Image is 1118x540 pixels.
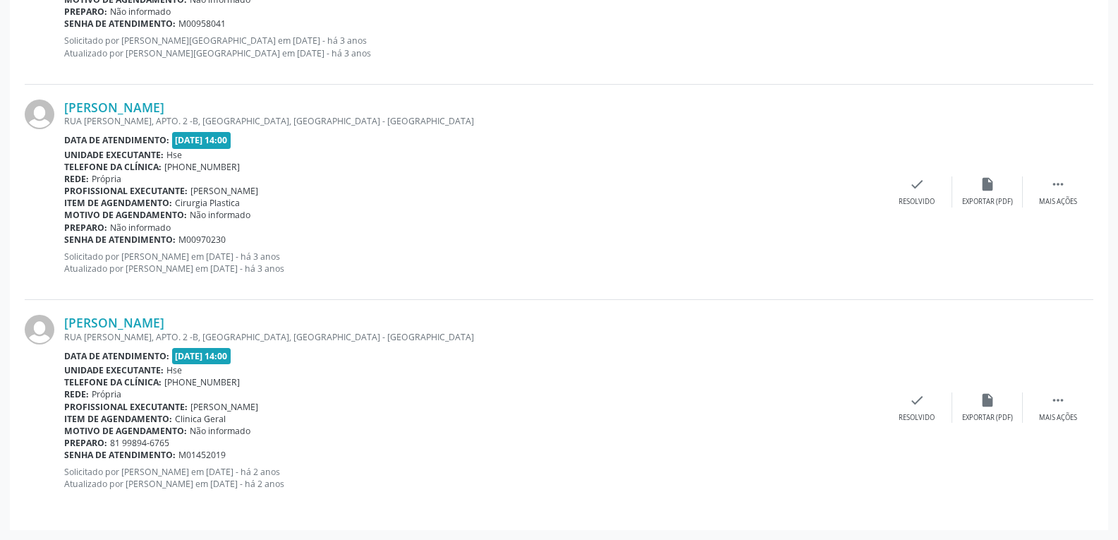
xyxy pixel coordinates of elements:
[175,197,240,209] span: Cirurgia Plastica
[166,149,182,161] span: Hse
[64,466,882,490] p: Solicitado por [PERSON_NAME] em [DATE] - há 2 anos Atualizado por [PERSON_NAME] em [DATE] - há 2 ...
[64,100,164,115] a: [PERSON_NAME]
[64,413,172,425] b: Item de agendamento:
[909,392,925,408] i: check
[190,209,250,221] span: Não informado
[64,35,882,59] p: Solicitado por [PERSON_NAME][GEOGRAPHIC_DATA] em [DATE] - há 3 anos Atualizado por [PERSON_NAME][...
[172,348,231,364] span: [DATE] 14:00
[64,350,169,362] b: Data de atendimento:
[64,449,176,461] b: Senha de atendimento:
[64,134,169,146] b: Data de atendimento:
[1050,392,1066,408] i: 
[166,364,182,376] span: Hse
[64,197,172,209] b: Item de agendamento:
[190,401,258,413] span: [PERSON_NAME]
[64,315,164,330] a: [PERSON_NAME]
[64,173,89,185] b: Rede:
[178,449,226,461] span: M01452019
[64,376,162,388] b: Telefone da clínica:
[962,197,1013,207] div: Exportar (PDF)
[64,425,187,437] b: Motivo de agendamento:
[110,437,169,449] span: 81 99894-6765
[64,115,882,127] div: RUA [PERSON_NAME], APTO. 2 -B, [GEOGRAPHIC_DATA], [GEOGRAPHIC_DATA] - [GEOGRAPHIC_DATA]
[980,392,995,408] i: insert_drive_file
[1039,197,1077,207] div: Mais ações
[64,401,188,413] b: Profissional executante:
[175,413,226,425] span: Clinica Geral
[64,234,176,246] b: Senha de atendimento:
[899,197,935,207] div: Resolvido
[64,149,164,161] b: Unidade executante:
[1050,176,1066,192] i: 
[64,437,107,449] b: Preparo:
[980,176,995,192] i: insert_drive_file
[64,161,162,173] b: Telefone da clínica:
[64,222,107,234] b: Preparo:
[909,176,925,192] i: check
[64,364,164,376] b: Unidade executante:
[64,388,89,400] b: Rede:
[164,161,240,173] span: [PHONE_NUMBER]
[962,413,1013,423] div: Exportar (PDF)
[178,18,226,30] span: M00958041
[164,376,240,388] span: [PHONE_NUMBER]
[190,425,250,437] span: Não informado
[1039,413,1077,423] div: Mais ações
[110,6,171,18] span: Não informado
[190,185,258,197] span: [PERSON_NAME]
[25,315,54,344] img: img
[64,185,188,197] b: Profissional executante:
[64,6,107,18] b: Preparo:
[178,234,226,246] span: M00970230
[64,209,187,221] b: Motivo de agendamento:
[899,413,935,423] div: Resolvido
[64,331,882,343] div: RUA [PERSON_NAME], APTO. 2 -B, [GEOGRAPHIC_DATA], [GEOGRAPHIC_DATA] - [GEOGRAPHIC_DATA]
[110,222,171,234] span: Não informado
[92,388,121,400] span: Própria
[64,251,882,275] p: Solicitado por [PERSON_NAME] em [DATE] - há 3 anos Atualizado por [PERSON_NAME] em [DATE] - há 3 ...
[172,132,231,148] span: [DATE] 14:00
[25,100,54,129] img: img
[64,18,176,30] b: Senha de atendimento:
[92,173,121,185] span: Própria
